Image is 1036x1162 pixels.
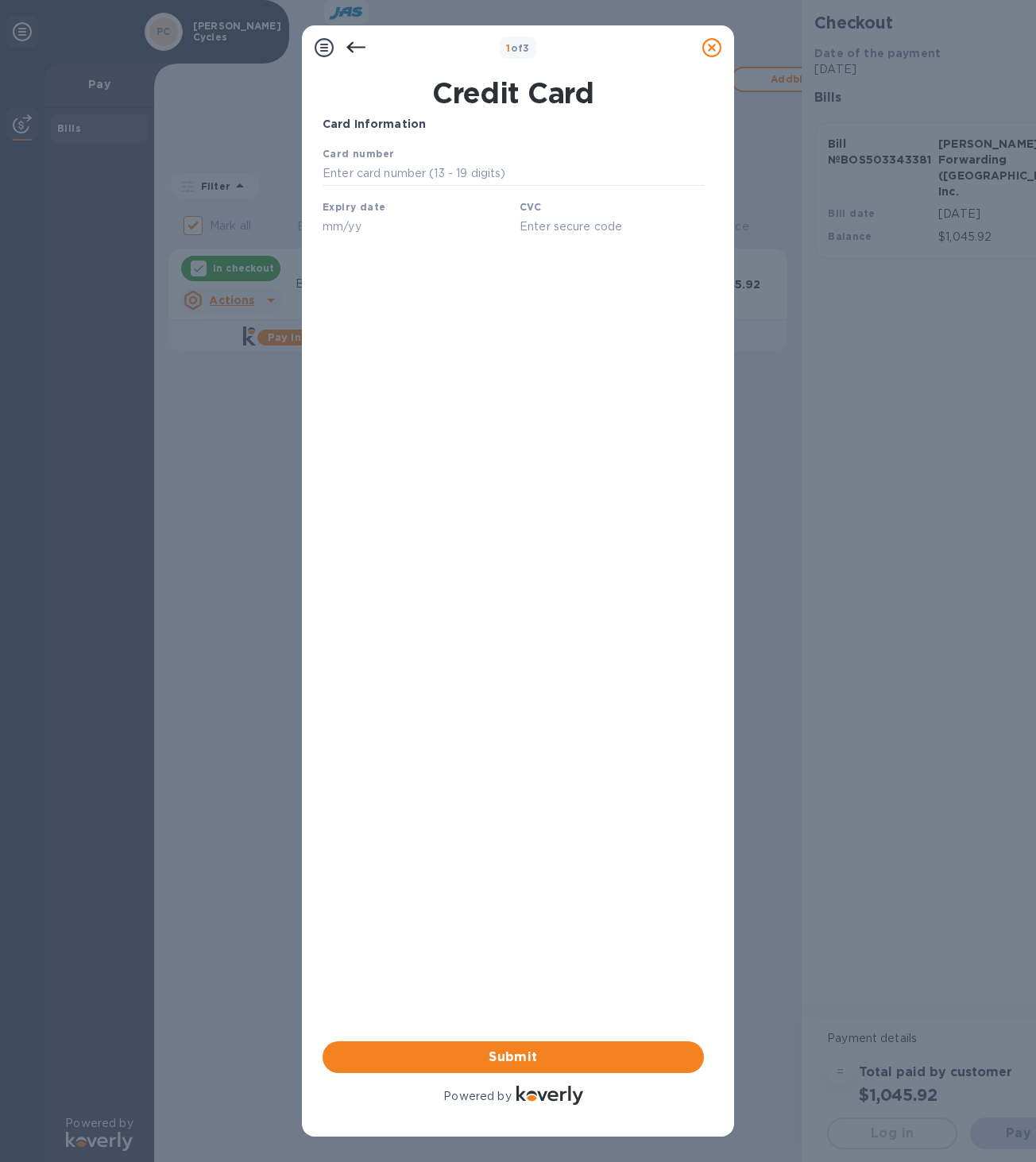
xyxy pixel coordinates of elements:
input: Enter secure code [197,69,381,93]
span: Submit [335,1048,691,1067]
span: 1 [506,42,510,54]
img: Logo [516,1086,583,1105]
iframe: Your browser does not support iframes [323,145,704,237]
b: Card Information [323,118,426,130]
button: Submit [323,1041,704,1073]
b: of 3 [506,42,530,54]
p: Powered by [443,1088,511,1105]
h1: Credit Card [316,76,710,110]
